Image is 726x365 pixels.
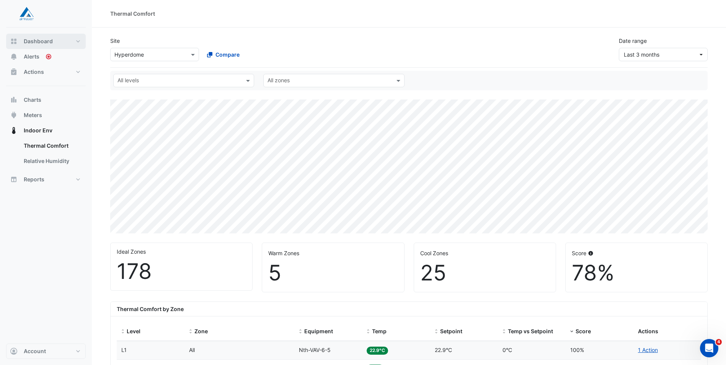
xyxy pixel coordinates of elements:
div: Warm Zones [268,249,398,257]
div: 25 [420,260,550,286]
div: Tooltip anchor [45,53,52,60]
span: Dashboard [24,37,53,45]
span: Reports [24,176,44,183]
label: Date range [619,37,647,45]
span: Charts [24,96,41,104]
a: Relative Humidity [18,153,86,169]
span: Equipment [304,328,333,334]
span: 0°C [502,347,512,353]
div: Thermal Comfort [110,10,155,18]
app-icon: Alerts [10,53,18,60]
button: Compare [202,48,245,61]
app-icon: Charts [10,96,18,104]
span: 100% [570,347,584,353]
button: Indoor Env [6,123,86,138]
button: Meters [6,108,86,123]
span: 4 [716,339,722,345]
span: 01 Jun 25 - 31 Aug 25 [624,51,659,58]
a: 1 Action [638,347,658,353]
div: Cool Zones [420,249,550,257]
span: Account [24,347,46,355]
span: Nth-VAV-6-5 [299,347,331,353]
div: All levels [116,76,139,86]
a: Thermal Comfort [18,138,86,153]
span: Zone [194,328,208,334]
div: Score [572,249,701,257]
div: 78% [572,260,701,286]
span: 22.9°C [367,347,388,355]
span: All [189,347,195,353]
span: Actions [24,68,44,76]
span: Meters [24,111,42,119]
span: 22.9°C [435,347,452,353]
span: Temp [372,328,387,334]
div: All zones [266,76,290,86]
app-icon: Reports [10,176,18,183]
iframe: Intercom live chat [700,339,718,357]
button: Last 3 months [619,48,708,61]
app-icon: Dashboard [10,37,18,45]
b: Thermal Comfort by Zone [117,306,184,312]
div: Ideal Zones [117,248,246,256]
app-icon: Indoor Env [10,127,18,134]
span: Alerts [24,53,39,60]
button: Actions [6,64,86,80]
span: Temp vs Setpoint [508,328,553,334]
span: Setpoint [440,328,462,334]
div: 178 [117,259,246,284]
div: 5 [268,260,398,286]
span: Actions [638,328,658,334]
button: Account [6,344,86,359]
span: L1 [121,347,127,353]
button: Reports [6,172,86,187]
span: Level [127,328,140,334]
button: Charts [6,92,86,108]
div: Indoor Env [6,138,86,172]
img: Company Logo [9,6,44,21]
span: Indoor Env [24,127,52,134]
span: Compare [215,51,240,59]
button: Alerts [6,49,86,64]
span: Score [576,328,591,334]
label: Site [110,37,120,45]
app-icon: Actions [10,68,18,76]
button: Dashboard [6,34,86,49]
app-icon: Meters [10,111,18,119]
